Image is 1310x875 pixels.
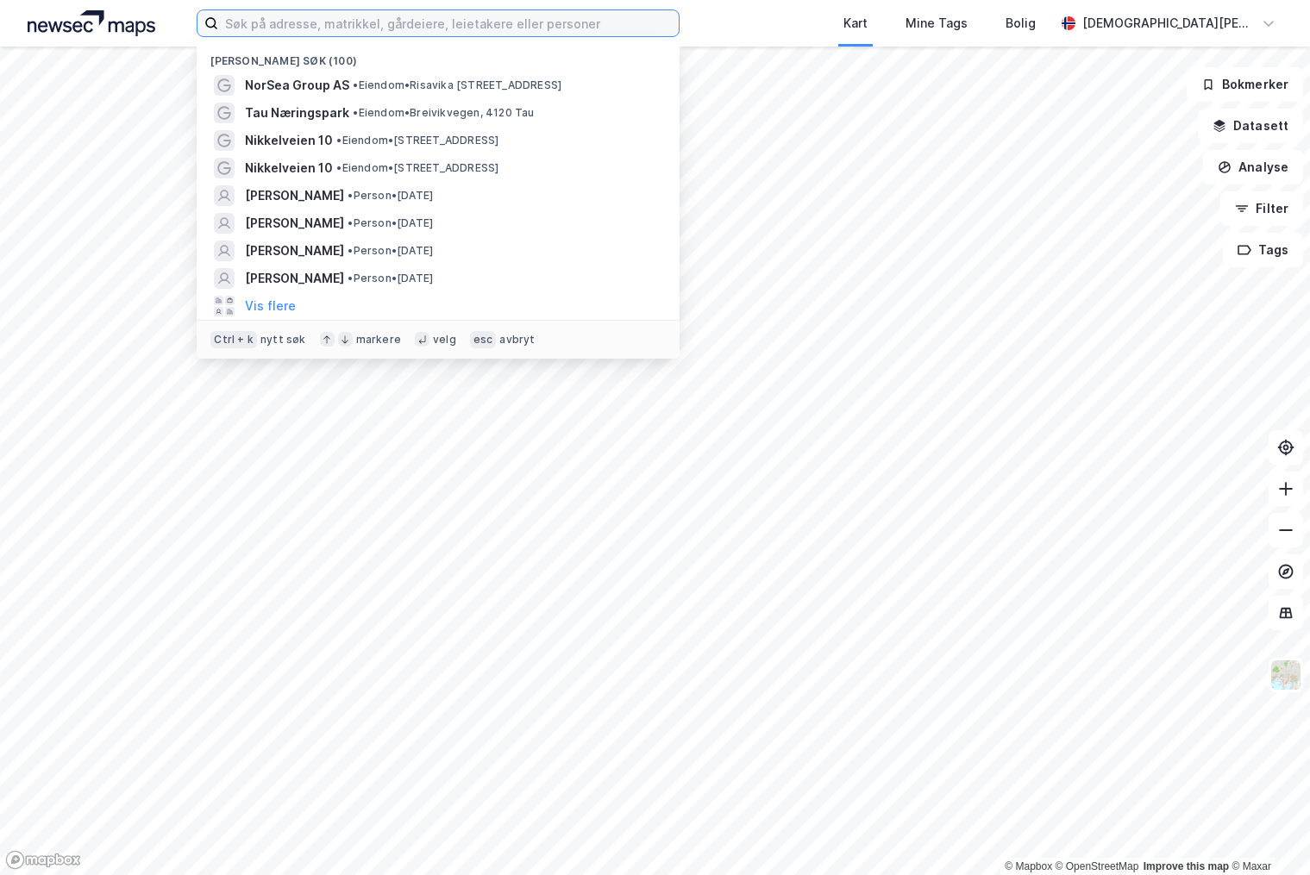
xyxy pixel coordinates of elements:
div: velg [433,333,456,347]
span: Eiendom • [STREET_ADDRESS] [336,134,498,147]
a: Mapbox [1005,860,1052,872]
span: • [336,161,342,174]
div: Kart [843,13,868,34]
a: Mapbox homepage [5,850,81,870]
span: [PERSON_NAME] [245,268,344,289]
button: Tags [1223,233,1303,267]
span: Person • [DATE] [348,216,433,230]
div: Ctrl + k [210,331,257,348]
span: • [348,189,353,202]
button: Vis flere [245,296,296,316]
span: • [336,134,342,147]
div: Mine Tags [906,13,968,34]
span: Nikkelveien 10 [245,158,333,178]
button: Filter [1220,191,1303,226]
span: [PERSON_NAME] [245,213,344,234]
a: Improve this map [1144,860,1229,872]
span: NorSea Group AS [245,75,349,96]
span: [PERSON_NAME] [245,185,344,206]
iframe: Chat Widget [1224,792,1310,875]
div: esc [470,331,497,348]
span: Person • [DATE] [348,244,433,258]
span: Eiendom • [STREET_ADDRESS] [336,161,498,175]
span: Eiendom • Breivikvegen, 4120 Tau [353,106,534,120]
img: Z [1269,659,1302,691]
span: Tau Næringspark [245,103,349,123]
a: OpenStreetMap [1056,860,1139,872]
span: • [348,272,353,284]
div: Kontrollprogram for chat [1224,792,1310,875]
button: Bokmerker [1187,67,1303,102]
div: nytt søk [260,333,306,347]
span: • [348,216,353,229]
button: Analyse [1203,150,1303,184]
span: • [353,78,358,91]
input: Søk på adresse, matrikkel, gårdeiere, leietakere eller personer [218,10,679,36]
div: avbryt [499,333,535,347]
button: Datasett [1198,109,1303,143]
div: [PERSON_NAME] søk (100) [197,41,680,72]
span: Nikkelveien 10 [245,130,333,151]
div: markere [356,333,401,347]
span: • [353,106,358,119]
span: Person • [DATE] [348,189,433,203]
span: • [348,244,353,257]
img: logo.a4113a55bc3d86da70a041830d287a7e.svg [28,10,155,36]
span: [PERSON_NAME] [245,241,344,261]
div: Bolig [1006,13,1036,34]
div: [DEMOGRAPHIC_DATA][PERSON_NAME] [1082,13,1255,34]
span: Person • [DATE] [348,272,433,285]
span: Eiendom • Risavika [STREET_ADDRESS] [353,78,561,92]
